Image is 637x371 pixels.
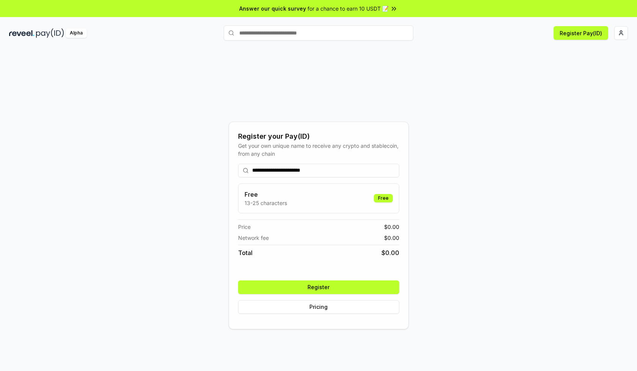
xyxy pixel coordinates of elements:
span: $ 0.00 [384,234,399,242]
span: $ 0.00 [381,248,399,257]
div: Free [374,194,393,202]
div: Alpha [66,28,87,38]
span: $ 0.00 [384,223,399,231]
div: Get your own unique name to receive any crypto and stablecoin, from any chain [238,142,399,158]
h3: Free [245,190,287,199]
img: pay_id [36,28,64,38]
div: Register your Pay(ID) [238,131,399,142]
img: reveel_dark [9,28,35,38]
span: Price [238,223,251,231]
span: Total [238,248,253,257]
p: 13-25 characters [245,199,287,207]
button: Register Pay(ID) [554,26,608,40]
button: Pricing [238,300,399,314]
span: Answer our quick survey [239,5,306,13]
button: Register [238,280,399,294]
span: for a chance to earn 10 USDT 📝 [308,5,389,13]
span: Network fee [238,234,269,242]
